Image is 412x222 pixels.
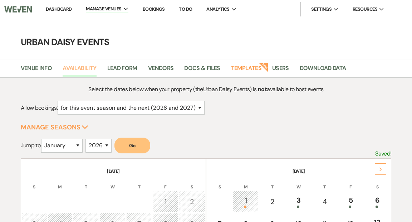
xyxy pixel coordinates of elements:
div: 5 [342,195,359,208]
th: S [179,175,205,190]
th: [DATE] [207,159,390,174]
div: 1 [156,196,174,207]
a: Templates [231,64,261,77]
div: 2 [183,196,201,207]
a: To Do [179,6,192,12]
th: S [207,175,232,190]
a: Users [272,64,289,77]
th: T [259,175,285,190]
th: S [22,175,47,190]
a: Lead Form [107,64,137,77]
span: Analytics [206,6,229,13]
th: M [233,175,259,190]
th: T [126,175,152,190]
a: Docs & Files [184,64,220,77]
a: Vendors [148,64,174,77]
th: F [338,175,363,190]
strong: New [259,62,269,72]
a: Dashboard [46,6,72,12]
th: [DATE] [22,159,205,174]
a: Bookings [143,6,165,12]
th: T [312,175,337,190]
button: Go [114,138,150,153]
span: Jump to: [21,142,41,149]
div: 2 [263,196,281,207]
th: W [99,175,126,190]
button: Manage Seasons [21,124,88,130]
strong: not [258,85,267,93]
div: 6 [368,195,386,208]
th: F [152,175,178,190]
a: Download Data [300,64,346,77]
th: M [48,175,73,190]
img: Weven Logo [4,2,32,17]
div: 4 [316,196,333,207]
span: Resources [353,6,377,13]
th: S [364,175,390,190]
a: Venue Info [21,64,52,77]
p: Select the dates below when your property (the Urban Daisy Events ) is available to host events [67,85,345,94]
th: T [73,175,98,190]
p: Saved! [375,149,391,158]
a: Availability [63,64,96,77]
div: 3 [290,195,307,208]
div: 1 [237,195,255,208]
span: Manage Venues [86,5,121,13]
span: Settings [311,6,332,13]
span: Allow bookings: [21,104,58,112]
th: W [286,175,311,190]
